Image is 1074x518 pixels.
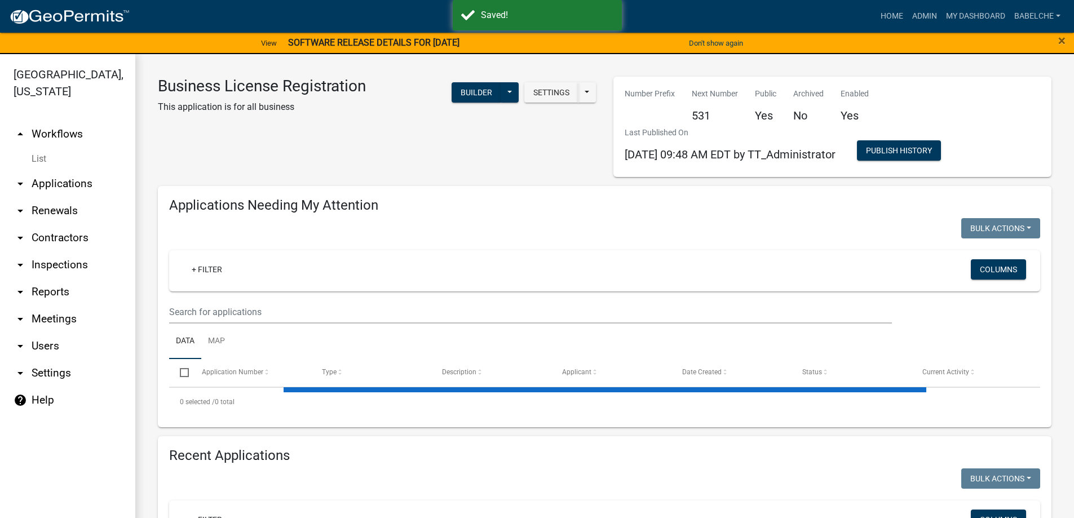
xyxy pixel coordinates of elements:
h5: Yes [755,109,776,122]
span: Date Created [682,368,722,376]
h4: Recent Applications [169,448,1040,464]
i: arrow_drop_down [14,312,27,326]
p: Last Published On [625,127,836,139]
datatable-header-cell: Select [169,359,191,386]
button: Bulk Actions [961,468,1040,489]
a: View [257,34,281,52]
i: arrow_drop_down [14,204,27,218]
span: Current Activity [922,368,969,376]
a: My Dashboard [942,6,1010,27]
button: Close [1058,34,1066,47]
i: arrow_drop_down [14,285,27,299]
a: Home [876,6,908,27]
p: Next Number [692,88,738,100]
p: Number Prefix [625,88,675,100]
datatable-header-cell: Applicant [551,359,671,386]
a: babelche [1010,6,1065,27]
p: Public [755,88,776,100]
h3: Business License Registration [158,77,366,96]
p: Enabled [841,88,869,100]
span: Application Number [202,368,263,376]
h5: No [793,109,824,122]
h5: Yes [841,109,869,122]
datatable-header-cell: Current Activity [912,359,1032,386]
i: arrow_drop_down [14,231,27,245]
span: [DATE] 09:48 AM EDT by TT_Administrator [625,148,836,161]
datatable-header-cell: Description [431,359,551,386]
span: Status [802,368,822,376]
i: help [14,393,27,407]
strong: SOFTWARE RELEASE DETAILS FOR [DATE] [288,37,459,48]
wm-modal-confirm: Workflow Publish History [857,147,941,156]
datatable-header-cell: Application Number [191,359,311,386]
div: 0 total [169,388,1040,416]
i: arrow_drop_up [14,127,27,141]
i: arrow_drop_down [14,177,27,191]
a: Data [169,324,201,360]
p: Archived [793,88,824,100]
span: Type [322,368,337,376]
button: Builder [452,82,501,103]
input: Search for applications [169,300,892,324]
button: Bulk Actions [961,218,1040,238]
button: Columns [971,259,1026,280]
h5: 531 [692,109,738,122]
span: × [1058,33,1066,48]
a: + Filter [183,259,231,280]
h4: Applications Needing My Attention [169,197,1040,214]
button: Don't show again [684,34,748,52]
span: 0 selected / [180,398,215,406]
i: arrow_drop_down [14,339,27,353]
datatable-header-cell: Type [311,359,431,386]
datatable-header-cell: Date Created [671,359,792,386]
button: Publish History [857,140,941,161]
i: arrow_drop_down [14,258,27,272]
a: Admin [908,6,942,27]
i: arrow_drop_down [14,366,27,380]
div: Saved! [481,8,613,22]
button: Settings [524,82,578,103]
datatable-header-cell: Status [792,359,912,386]
a: Map [201,324,232,360]
span: Description [442,368,476,376]
p: This application is for all business [158,100,366,114]
span: Applicant [562,368,591,376]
